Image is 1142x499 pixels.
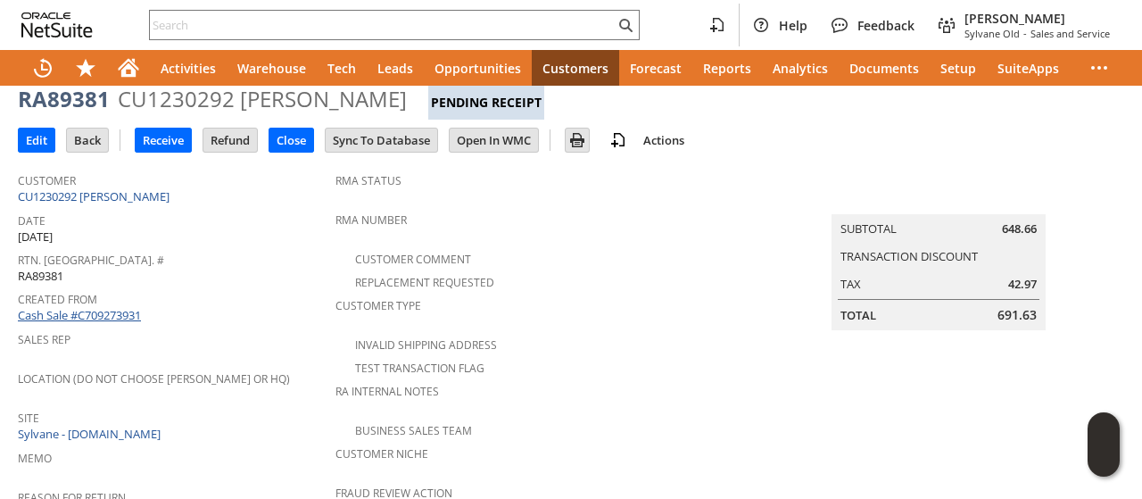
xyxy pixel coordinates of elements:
input: Print [566,129,589,152]
a: Recent Records [21,50,64,86]
a: Total [840,307,876,323]
a: Reports [692,50,762,86]
a: Documents [839,50,930,86]
span: Sylvane Old [964,27,1020,40]
span: - [1023,27,1027,40]
svg: Shortcuts [75,57,96,79]
a: Replacement Requested [355,275,494,290]
a: Activities [150,50,227,86]
a: Date [18,213,46,229]
a: Sales Rep [18,332,70,347]
span: Forecast [630,60,682,77]
a: Business Sales Team [355,423,472,438]
caption: Summary [832,186,1046,214]
a: Customer Comment [355,252,471,267]
span: Reports [703,60,751,77]
span: Help [779,17,807,34]
span: [PERSON_NAME] [964,10,1110,27]
input: Close [269,129,313,152]
a: Subtotal [840,220,897,237]
input: Refund [203,129,257,152]
a: Customers [532,50,619,86]
svg: Home [118,57,139,79]
svg: Recent Records [32,57,54,79]
span: Activities [161,60,216,77]
a: Setup [930,50,987,86]
iframe: Click here to launch Oracle Guided Learning Help Panel [1088,412,1120,477]
a: CU1230292 [PERSON_NAME] [18,188,174,204]
a: Location (Do Not Choose [PERSON_NAME] or HQ) [18,371,290,387]
span: Tech [327,60,356,77]
div: Shortcuts [64,50,107,86]
svg: Search [615,14,636,36]
a: Customer Niche [335,446,428,462]
a: Site [18,411,39,426]
span: Setup [940,60,976,77]
span: Feedback [857,17,914,34]
a: Created From [18,292,97,307]
input: Sync To Database [326,129,437,152]
a: Sylvane - [DOMAIN_NAME] [18,426,165,442]
input: Open In WMC [450,129,538,152]
a: Actions [636,132,691,148]
a: Forecast [619,50,692,86]
span: Documents [849,60,919,77]
span: Sales and Service [1030,27,1110,40]
a: Tax [840,276,861,292]
a: Invalid Shipping Address [355,337,497,353]
img: Print [567,129,588,151]
span: Leads [377,60,413,77]
span: RA89381 [18,268,63,285]
span: Analytics [773,60,828,77]
span: 648.66 [1002,220,1037,237]
svg: logo [21,12,93,37]
input: Edit [19,129,54,152]
a: Transaction Discount [840,248,978,264]
span: SuiteApps [997,60,1059,77]
span: [DATE] [18,229,53,245]
a: Tech [317,50,367,86]
a: Cash Sale #C709273931 [18,307,141,323]
a: RA Internal Notes [335,384,439,399]
span: 42.97 [1008,276,1037,293]
span: Warehouse [237,60,306,77]
a: Rtn. [GEOGRAPHIC_DATA]. # [18,253,164,268]
span: Oracle Guided Learning Widget. To move around, please hold and drag [1088,445,1120,478]
img: add-record.svg [608,129,629,151]
a: Warehouse [227,50,317,86]
a: RMA Number [335,212,407,228]
input: Search [150,14,615,36]
a: Customer [18,173,76,188]
div: Pending Receipt [428,86,544,120]
span: 691.63 [997,306,1037,324]
span: Opportunities [434,60,521,77]
input: Back [67,129,108,152]
span: Customers [542,60,608,77]
div: More menus [1078,50,1121,86]
a: Home [107,50,150,86]
a: Analytics [762,50,839,86]
a: Leads [367,50,424,86]
div: RA89381 [18,85,110,113]
a: SuiteApps [987,50,1070,86]
a: Opportunities [424,50,532,86]
a: RMA Status [335,173,401,188]
input: Receive [136,129,191,152]
a: Memo [18,451,52,466]
div: CU1230292 [PERSON_NAME] [118,85,407,113]
a: Customer Type [335,298,421,313]
a: Test Transaction Flag [355,361,484,376]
